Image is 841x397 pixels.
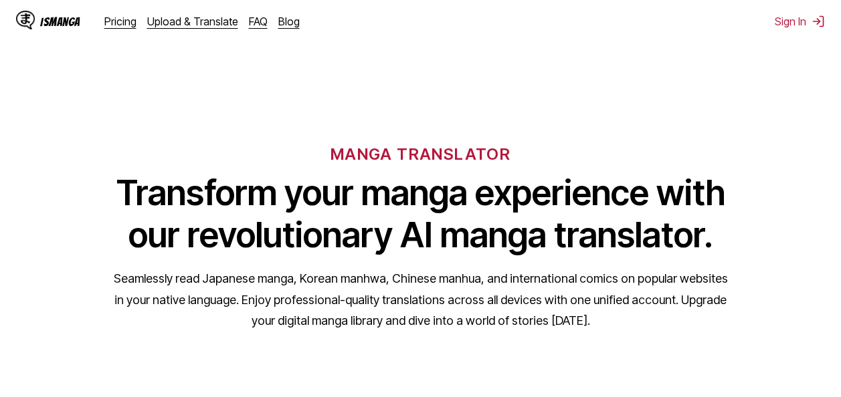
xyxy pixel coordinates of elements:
h6: MANGA TRANSLATOR [331,144,510,164]
img: IsManga Logo [16,11,35,29]
h1: Transform your manga experience with our revolutionary AI manga translator. [113,172,729,256]
img: Sign out [812,15,825,28]
a: Upload & Translate [147,15,238,28]
div: IsManga [40,15,80,28]
a: Blog [278,15,300,28]
a: FAQ [249,15,268,28]
button: Sign In [775,15,825,28]
a: IsManga LogoIsManga [16,11,104,32]
p: Seamlessly read Japanese manga, Korean manhwa, Chinese manhua, and international comics on popula... [113,268,729,332]
a: Pricing [104,15,136,28]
